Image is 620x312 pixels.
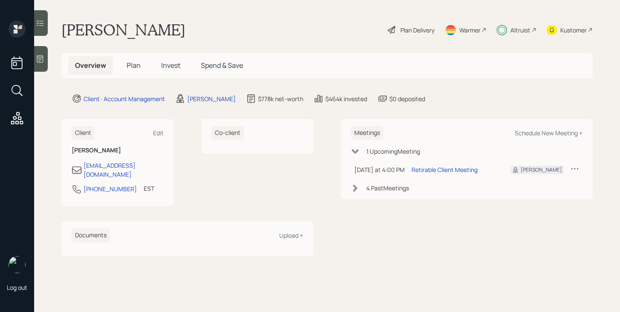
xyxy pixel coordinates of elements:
[72,147,164,154] h6: [PERSON_NAME]
[389,94,425,103] div: $0 deposited
[366,147,420,156] div: 1 Upcoming Meeting
[201,61,243,70] span: Spend & Save
[354,165,405,174] div: [DATE] at 4:00 PM
[515,129,582,137] div: Schedule New Meeting +
[75,61,106,70] span: Overview
[187,94,236,103] div: [PERSON_NAME]
[61,20,185,39] h1: [PERSON_NAME]
[72,126,95,140] h6: Client
[400,26,435,35] div: Plan Delivery
[72,228,110,242] h6: Documents
[84,161,164,179] div: [EMAIL_ADDRESS][DOMAIN_NAME]
[560,26,587,35] div: Kustomer
[411,165,478,174] div: Retirable Client Meeting
[84,184,137,193] div: [PHONE_NUMBER]
[351,126,383,140] h6: Meetings
[9,256,26,273] img: michael-russo-headshot.png
[459,26,481,35] div: Warmer
[84,94,165,103] div: Client · Account Management
[161,61,180,70] span: Invest
[521,166,562,174] div: [PERSON_NAME]
[279,231,303,239] div: Upload +
[510,26,530,35] div: Altruist
[366,184,409,192] div: 4 Past Meeting s
[7,283,27,292] div: Log out
[258,94,303,103] div: $778k net-worth
[127,61,141,70] span: Plan
[211,126,244,140] h6: Co-client
[325,94,367,103] div: $464k invested
[153,129,164,137] div: Edit
[144,184,154,193] div: EST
